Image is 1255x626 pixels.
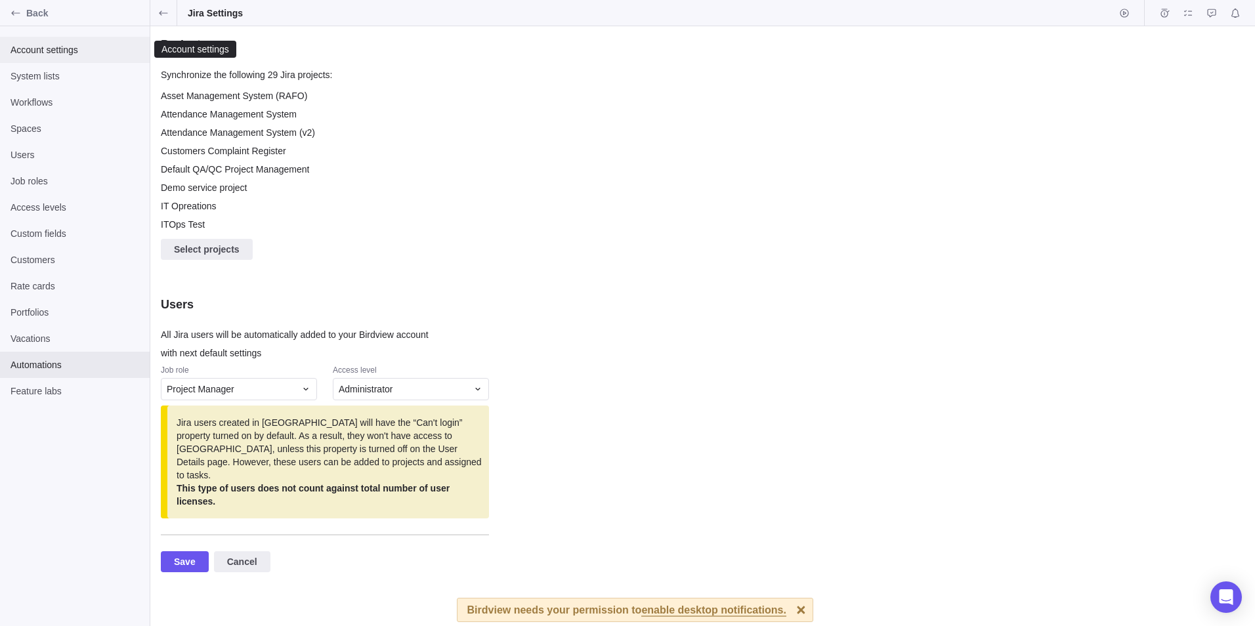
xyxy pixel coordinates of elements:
span: Save [174,554,196,570]
span: Notifications [1226,4,1244,22]
span: Jira Settings [188,7,243,20]
span: Spaces [11,122,139,135]
div: Account settings [160,44,230,54]
span: Workflows [11,96,139,109]
span: Customers [11,253,139,266]
span: Default QA/QC Project Management [161,164,309,175]
span: Users [11,148,139,161]
span: Synchronize the following 29 Jira projects: [161,68,489,81]
span: IT Opreations [161,201,217,211]
a: Asset Management System (RAFO) [161,89,307,102]
span: Account settings [11,43,139,56]
span: ITOps Test [161,219,205,230]
span: with next default settings [161,346,489,360]
span: Asset Management System (RAFO) [161,91,307,101]
span: My assignments [1179,4,1197,22]
span: Approval requests [1202,4,1221,22]
a: Default QA/QC Project Management [161,163,309,176]
span: Vacations [11,332,139,345]
div: Birdview needs your permission to [467,598,786,621]
div: Open Intercom Messenger [1210,581,1242,613]
a: Demo service project [161,181,247,194]
span: Rate cards [11,280,139,293]
span: Demo service project [161,182,247,193]
a: Attendance Management System [161,108,297,121]
span: Start timer [1115,4,1134,22]
span: enable desktop notifications. [641,605,786,617]
div: Access level [333,365,489,378]
span: Attendance Management System (v2) [161,127,315,138]
span: Save [161,551,209,572]
span: Attendance Management System [161,109,297,119]
a: Customers Complaint Register [161,144,286,157]
a: My assignments [1179,10,1197,20]
a: Notifications [1226,10,1244,20]
span: Select projects [161,239,253,260]
div: grid [161,87,489,234]
span: System lists [11,70,139,83]
span: Jira users created in [GEOGRAPHIC_DATA] will have the “Can't login” property turned on by default... [177,416,484,482]
span: Custom fields [11,227,139,240]
span: All Jira users will be automatically added to your Birdview account [161,328,489,341]
span: Feature labs [11,385,139,398]
span: Automations [11,358,139,371]
span: Access levels [11,201,139,214]
span: Administrator [339,383,393,396]
span: Cancel [227,554,257,570]
a: ITOps Test [161,218,205,231]
span: This type of users does not count against total number of user licenses. [177,482,484,508]
a: Attendance Management System (v2) [161,126,315,139]
a: IT Opreations [161,199,217,213]
span: Portfolios [11,306,139,319]
span: Back [26,7,144,20]
span: Cancel [214,551,270,572]
span: Project Manager [167,383,234,396]
a: Approval requests [1202,10,1221,20]
span: Customers Complaint Register [161,146,286,156]
span: Job roles [11,175,139,188]
span: Select projects [174,241,240,257]
span: Time logs [1155,4,1174,22]
a: Time logs [1155,10,1174,20]
h3: Users [161,297,194,312]
div: Job role [161,365,317,378]
h3: Projects [161,37,207,52]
